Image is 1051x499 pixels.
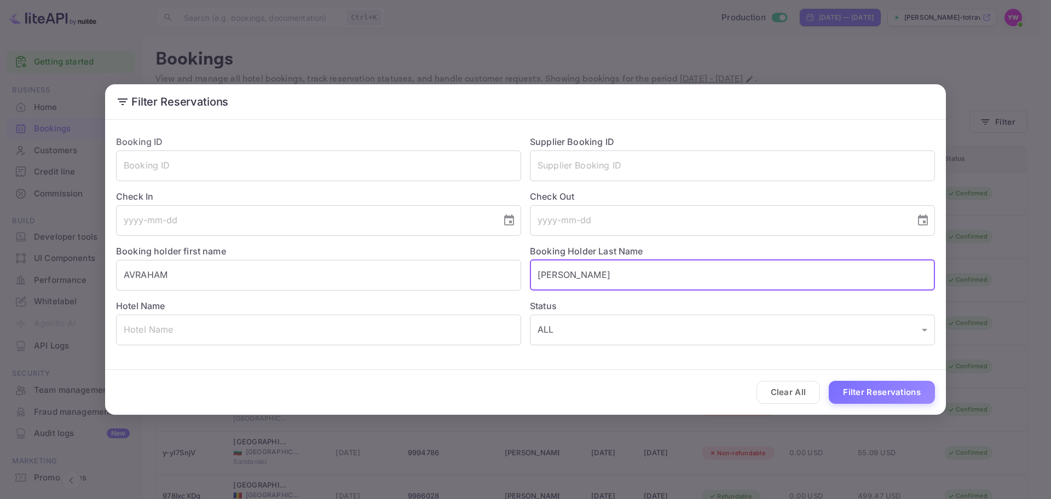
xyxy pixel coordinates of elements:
[530,150,935,181] input: Supplier Booking ID
[116,190,521,203] label: Check In
[116,260,521,291] input: Holder First Name
[530,190,935,203] label: Check Out
[530,260,935,291] input: Holder Last Name
[498,210,520,231] button: Choose date
[116,300,165,311] label: Hotel Name
[116,246,226,257] label: Booking holder first name
[829,381,935,404] button: Filter Reservations
[116,315,521,345] input: Hotel Name
[116,205,494,236] input: yyyy-mm-dd
[530,205,908,236] input: yyyy-mm-dd
[912,210,934,231] button: Choose date
[757,381,821,404] button: Clear All
[530,315,935,345] div: ALL
[530,136,614,147] label: Supplier Booking ID
[116,136,163,147] label: Booking ID
[530,246,643,257] label: Booking Holder Last Name
[105,84,946,119] h2: Filter Reservations
[116,150,521,181] input: Booking ID
[530,299,935,312] label: Status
